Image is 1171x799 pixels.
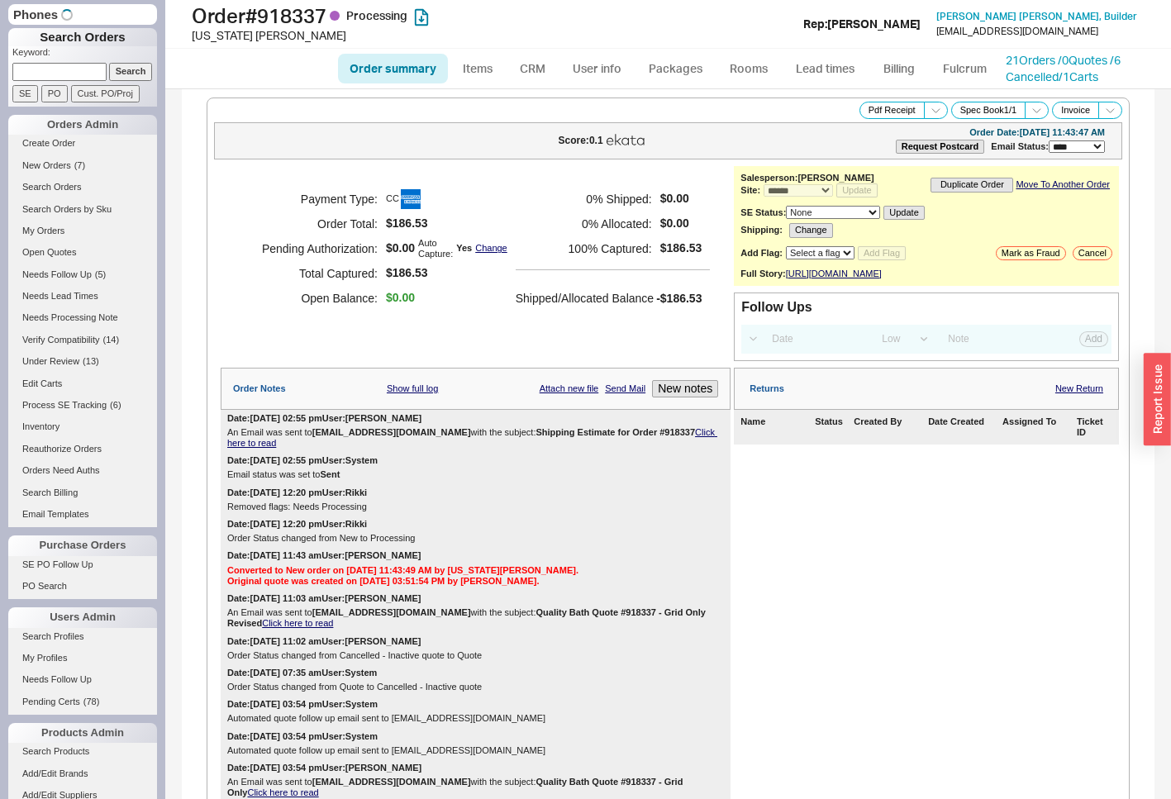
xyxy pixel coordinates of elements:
a: New Return [1055,383,1103,394]
a: Search Orders by Sku [8,201,157,218]
div: Status [815,416,850,438]
a: New Orders(7) [8,157,157,174]
div: An Email was sent to with the subject: [227,427,724,449]
span: Needs Follow Up [22,269,92,279]
a: Change [475,243,507,254]
a: Verify Compatibility(14) [8,331,157,349]
span: Pdf Receipt [869,105,916,116]
a: Attach new file [540,383,599,394]
div: Yes [456,243,472,254]
h5: Total Captured: [241,261,378,286]
a: Create Order [8,135,157,152]
input: SE [12,85,38,102]
a: Order summary [338,54,448,83]
span: Needs Follow Up [22,674,92,684]
div: Follow Ups [741,300,812,315]
a: Search Products [8,743,157,760]
h5: Shipped/Allocated Balance [516,287,654,310]
a: Lead times [783,54,867,83]
div: Automated quote follow up email sent to [EMAIL_ADDRESS][DOMAIN_NAME] [227,713,724,724]
span: Mark as Fraud [1002,248,1060,259]
a: Send Mail [605,383,645,394]
b: Site: [740,185,760,195]
a: Needs Lead Times [8,288,157,305]
b: Request Postcard [902,141,979,151]
div: Date: [DATE] 02:55 pm User: [PERSON_NAME] [227,413,421,424]
div: Order Status changed from Quote to Cancelled - Inactive quote [227,682,724,692]
a: SE PO Follow Up [8,556,157,573]
div: Orders Admin [8,115,157,135]
div: Email status was set to [227,469,724,480]
div: Converted to New order on [DATE] 11:43:49 AM by [US_STATE][PERSON_NAME]. [227,565,724,576]
h5: 100 % Captured: [516,236,652,261]
button: Duplicate Order [931,178,1013,192]
button: Mark as Fraud [996,246,1066,260]
h5: Payment Type: [241,187,378,212]
input: PO [41,85,68,102]
span: ( 13 ) [83,356,99,366]
div: An Email was sent to with the subject: [227,777,724,798]
a: Needs Follow Up [8,671,157,688]
button: Change [789,223,833,237]
a: [PERSON_NAME] [PERSON_NAME], Builder [936,11,1137,22]
div: Order Status changed from Cancelled - Inactive quote to Quote [227,650,724,661]
div: Date: [DATE] 12:20 pm User: Rikki [227,487,367,498]
button: Invoice [1052,102,1099,119]
div: Name [740,416,812,438]
span: Pending Certs [22,697,80,706]
div: Created By [854,416,925,438]
b: Shipping: [740,225,783,235]
button: Spec Book1/1 [951,102,1026,119]
div: Date: [DATE] 03:54 pm User: [PERSON_NAME] [227,763,421,773]
input: Cust. PO/Proj [71,85,140,102]
span: $0.00 [660,192,702,206]
p: Keyword: [12,46,157,63]
button: Update [836,183,877,197]
div: Date Created [928,416,999,438]
div: Purchase Orders [8,535,157,555]
span: $186.53 [386,266,507,280]
div: Removed flags: Needs Processing [227,502,724,512]
span: $0.00 [386,241,415,255]
a: [URL][DOMAIN_NAME] [786,269,882,279]
input: Search [109,63,153,80]
div: [EMAIL_ADDRESS][DOMAIN_NAME] [936,26,1098,37]
input: Date [763,328,869,350]
div: Full Story: [740,269,785,279]
div: Ticket ID [1077,416,1112,438]
span: Under Review [22,356,79,366]
b: [EMAIL_ADDRESS][DOMAIN_NAME] [312,777,471,787]
span: CC [386,189,421,209]
div: Date: [DATE] 02:55 pm User: System [227,455,378,466]
b: Add Flag: [740,248,783,258]
span: $186.53 [386,216,507,231]
div: Original quote was created on [DATE] 03:51:54 PM by [PERSON_NAME]. [227,576,724,587]
a: Email Templates [8,506,157,523]
span: Cancel [1078,248,1107,259]
button: Cancel [1073,246,1112,260]
a: Orders Need Auths [8,462,157,479]
h5: Pending Authorization: [241,236,378,261]
div: Date: [DATE] 07:35 am User: System [227,668,377,678]
span: ( 14 ) [103,335,120,345]
div: Date: [DATE] 11:03 am User: [PERSON_NAME] [227,593,421,604]
button: New notes [652,380,718,397]
h5: 0 % Allocated: [516,212,652,236]
a: Rooms [718,54,780,83]
b: [EMAIL_ADDRESS][DOMAIN_NAME] [312,427,471,437]
a: Search Profiles [8,628,157,645]
div: Date: [DATE] 11:02 am User: [PERSON_NAME] [227,636,421,647]
a: Under Review(13) [8,353,157,370]
a: Process SE Tracking(6) [8,397,157,414]
b: [EMAIL_ADDRESS][DOMAIN_NAME] [312,607,471,617]
a: CRM [508,54,557,83]
b: Quality Bath Quote #918337 - Grid Only Revised [227,607,708,628]
a: Show full log [387,383,438,394]
div: Order Status changed from New to Processing [227,533,724,544]
div: Products Admin [8,723,157,743]
div: Assigned To [1002,416,1073,438]
span: Process SE Tracking [22,400,107,410]
span: Processing [346,8,407,22]
button: Update [883,206,924,220]
h5: Open Balance: [241,286,378,311]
